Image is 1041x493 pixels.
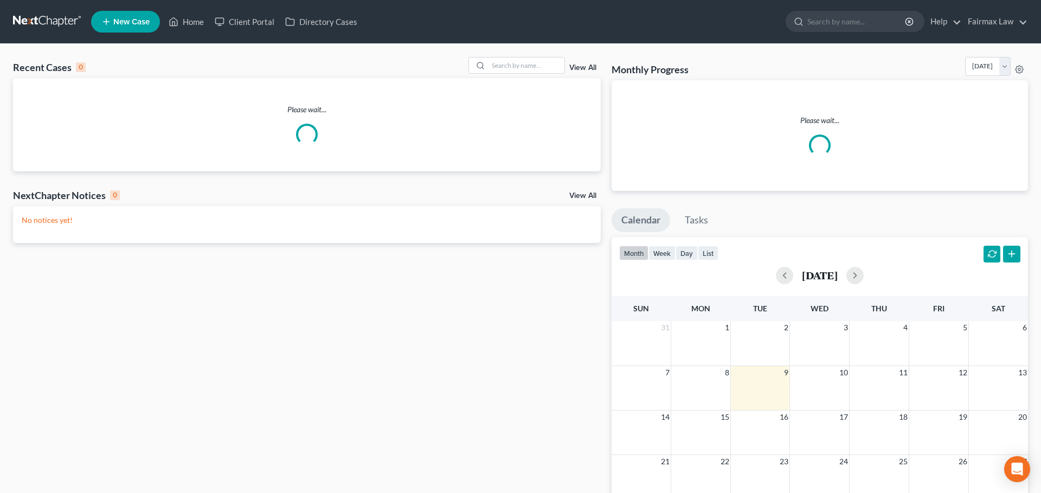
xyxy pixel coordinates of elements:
a: View All [569,192,596,200]
span: 14 [660,411,671,424]
span: 12 [958,366,968,379]
button: month [619,246,648,260]
p: No notices yet! [22,215,592,226]
span: 22 [719,455,730,468]
a: Home [163,12,209,31]
span: 20 [1017,411,1028,424]
p: Please wait... [620,115,1019,126]
a: Fairmax Law [962,12,1027,31]
span: Wed [811,304,828,313]
span: 19 [958,411,968,424]
span: 17 [838,411,849,424]
span: 26 [958,455,968,468]
span: 1 [724,321,730,334]
span: 5 [962,321,968,334]
span: 21 [660,455,671,468]
a: Calendar [612,208,670,232]
input: Search by name... [489,57,564,73]
h2: [DATE] [802,270,838,281]
span: 23 [779,455,789,468]
span: New Case [113,18,150,26]
span: 6 [1021,321,1028,334]
div: Open Intercom Messenger [1004,456,1030,482]
span: Thu [871,304,887,313]
div: 0 [76,62,86,72]
div: NextChapter Notices [13,189,120,202]
span: Sun [633,304,649,313]
span: 18 [898,411,909,424]
button: day [676,246,698,260]
button: week [648,246,676,260]
span: 25 [898,455,909,468]
button: list [698,246,718,260]
input: Search by name... [807,11,907,31]
span: Fri [933,304,944,313]
h3: Monthly Progress [612,63,689,76]
span: Mon [691,304,710,313]
span: 11 [898,366,909,379]
span: 2 [783,321,789,334]
span: 31 [660,321,671,334]
span: Tue [753,304,767,313]
span: 24 [838,455,849,468]
a: Help [925,12,961,31]
a: View All [569,64,596,72]
span: 3 [843,321,849,334]
a: Tasks [675,208,718,232]
span: 9 [783,366,789,379]
span: 27 [1017,455,1028,468]
span: 8 [724,366,730,379]
p: Please wait... [13,104,601,115]
div: 0 [110,190,120,200]
a: Client Portal [209,12,280,31]
span: 13 [1017,366,1028,379]
span: 15 [719,411,730,424]
span: Sat [992,304,1005,313]
div: Recent Cases [13,61,86,74]
span: 10 [838,366,849,379]
span: 4 [902,321,909,334]
span: 7 [664,366,671,379]
span: 16 [779,411,789,424]
a: Directory Cases [280,12,363,31]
